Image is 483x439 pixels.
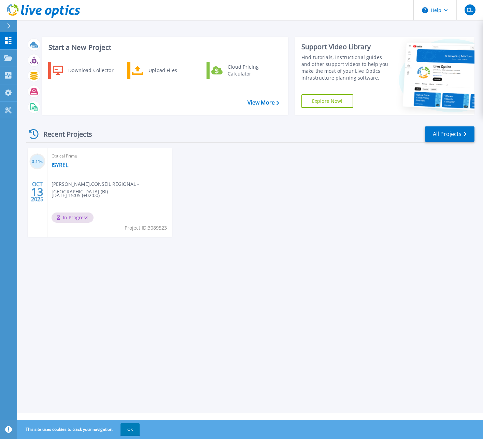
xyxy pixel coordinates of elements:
[120,423,140,436] button: OK
[224,64,275,77] div: Cloud Pricing Calculator
[52,162,68,168] a: ISYREL
[247,99,279,106] a: View More
[425,126,474,142] a: All Projects
[52,192,100,199] span: [DATE] 15:05 (+02:00)
[29,158,45,166] h3: 0.11
[48,44,279,51] h3: Start a New Project
[301,94,353,108] a: Explore Now!
[127,62,197,79] a: Upload Files
[40,160,43,164] span: %
[52,152,168,160] span: Optical Prime
[207,62,276,79] a: Cloud Pricing Calculator
[125,224,167,232] span: Project ID: 3089523
[145,64,196,77] div: Upload Files
[52,212,94,223] span: In Progress
[65,64,116,77] div: Download Collector
[31,189,43,195] span: 13
[48,62,118,79] a: Download Collector
[467,7,473,13] span: CL
[301,54,391,81] div: Find tutorials, instructional guides and other support videos to help you make the most of your L...
[19,423,140,436] span: This site uses cookies to track your navigation.
[26,126,101,142] div: Recent Projects
[52,180,172,195] span: [PERSON_NAME] , CONSEIL REGIONAL - [GEOGRAPHIC_DATA] (BI)
[301,42,391,51] div: Support Video Library
[31,179,44,204] div: OCT 2025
